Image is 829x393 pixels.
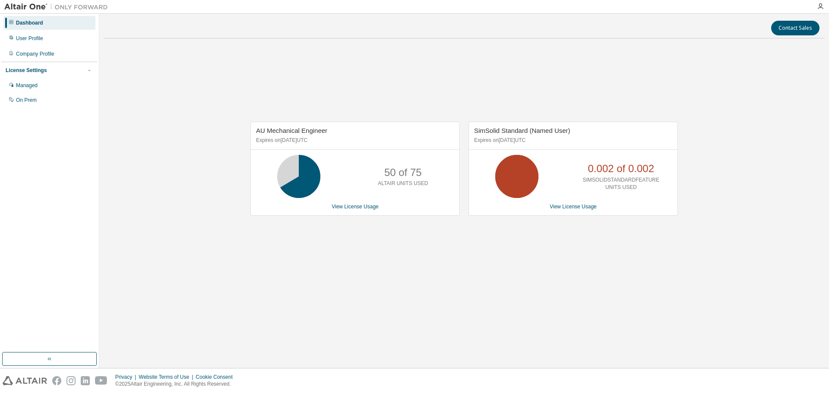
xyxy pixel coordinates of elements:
[81,376,90,385] img: linkedin.svg
[16,82,38,89] div: Managed
[588,161,654,176] p: 0.002 of 0.002
[16,50,54,57] div: Company Profile
[771,21,820,35] button: Contact Sales
[378,180,428,187] p: ALTAIR UNITS USED
[139,374,196,380] div: Website Terms of Use
[550,204,597,210] a: View License Usage
[4,3,112,11] img: Altair One
[52,376,61,385] img: facebook.svg
[16,35,43,42] div: User Profile
[16,97,37,104] div: On Prem
[196,374,237,380] div: Cookie Consent
[95,376,108,385] img: youtube.svg
[66,376,76,385] img: instagram.svg
[474,137,670,144] p: Expires on [DATE] UTC
[115,380,238,388] p: © 2025 Altair Engineering, Inc. All Rights Reserved.
[256,137,452,144] p: Expires on [DATE] UTC
[332,204,379,210] a: View License Usage
[16,19,43,26] div: Dashboard
[115,374,139,380] div: Privacy
[582,176,659,191] p: SIMSOLIDSTANDARDFEATURE UNITS USED
[3,376,47,385] img: altair_logo.svg
[6,67,47,74] div: License Settings
[474,127,570,134] span: SimSolid Standard (Named User)
[384,165,422,180] p: 50 of 75
[256,127,327,134] span: AU Mechanical Engineer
